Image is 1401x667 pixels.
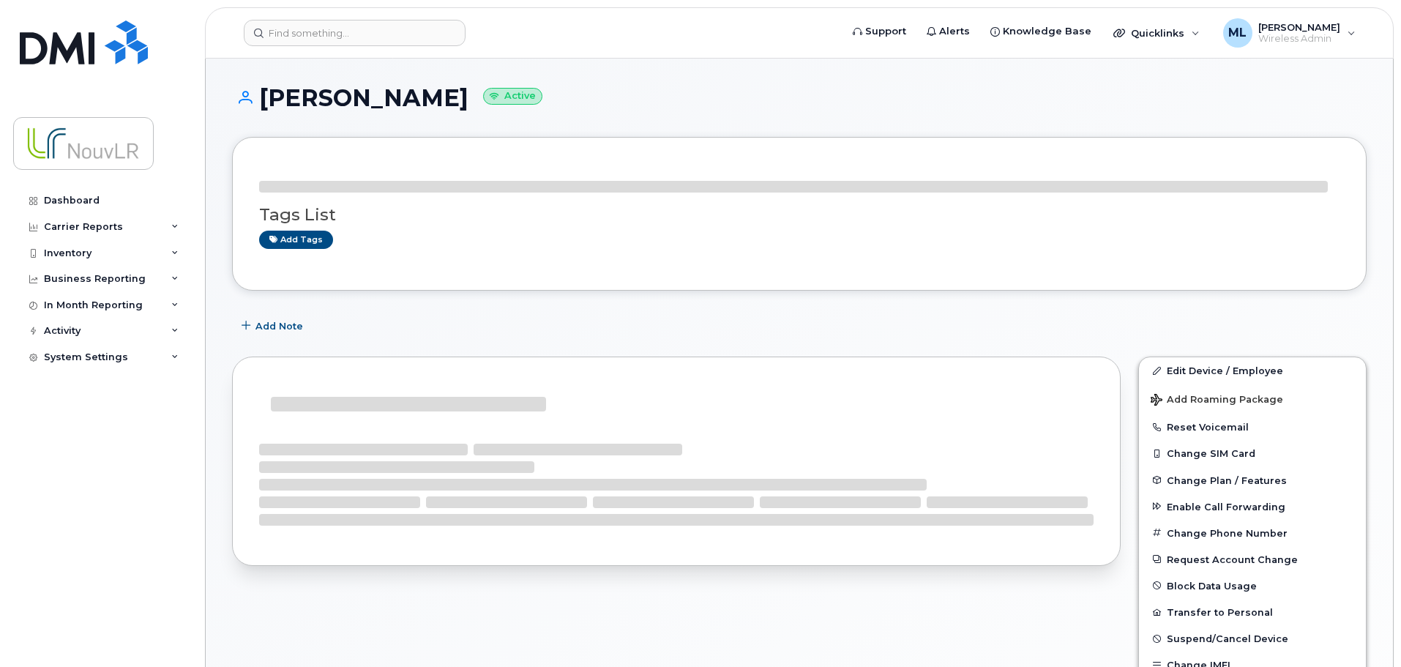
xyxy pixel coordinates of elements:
span: Suspend/Cancel Device [1167,633,1288,644]
a: Edit Device / Employee [1139,357,1366,384]
span: Enable Call Forwarding [1167,501,1285,512]
button: Suspend/Cancel Device [1139,625,1366,652]
span: Add Roaming Package [1151,394,1283,408]
a: Add tags [259,231,333,249]
button: Change Phone Number [1139,520,1366,546]
button: Change Plan / Features [1139,467,1366,493]
span: Change Plan / Features [1167,474,1287,485]
button: Change SIM Card [1139,440,1366,466]
h3: Tags List [259,206,1340,224]
button: Add Roaming Package [1139,384,1366,414]
span: Add Note [255,319,303,333]
button: Request Account Change [1139,546,1366,573]
small: Active [483,88,542,105]
button: Block Data Usage [1139,573,1366,599]
button: Reset Voicemail [1139,414,1366,440]
button: Add Note [232,313,315,339]
h1: [PERSON_NAME] [232,85,1367,111]
button: Enable Call Forwarding [1139,493,1366,520]
button: Transfer to Personal [1139,599,1366,625]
